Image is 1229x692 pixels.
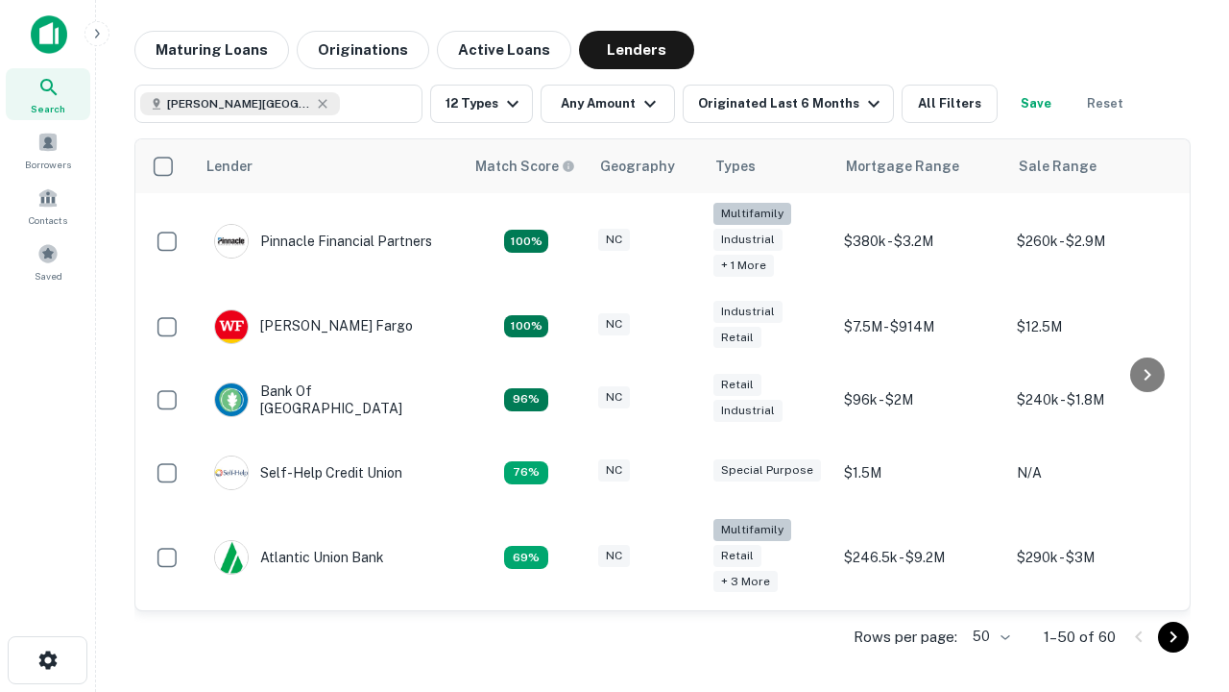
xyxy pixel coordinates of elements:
div: NC [598,313,630,335]
td: $96k - $2M [834,363,1007,436]
th: Types [704,139,834,193]
td: $246.5k - $9.2M [834,509,1007,606]
div: + 3 more [713,571,778,593]
div: Industrial [713,229,783,251]
div: Industrial [713,301,783,323]
div: Geography [600,155,675,178]
div: NC [598,386,630,408]
button: Go to next page [1158,622,1189,653]
div: Originated Last 6 Months [698,92,885,115]
div: Industrial [713,400,783,422]
a: Contacts [6,180,90,232]
div: Multifamily [713,203,791,225]
button: Originations [297,31,429,69]
p: 1–50 of 60 [1044,626,1116,649]
button: Originated Last 6 Months [683,85,894,123]
span: [PERSON_NAME][GEOGRAPHIC_DATA], [GEOGRAPHIC_DATA] [167,95,311,112]
div: + 1 more [713,255,774,277]
span: Search [31,101,65,116]
div: Mortgage Range [846,155,959,178]
div: Types [715,155,756,178]
div: Retail [713,327,761,349]
div: 50 [965,623,1013,651]
div: Sale Range [1019,155,1096,178]
a: Borrowers [6,124,90,176]
button: Lenders [579,31,694,69]
img: picture [215,457,248,489]
div: NC [598,545,630,567]
td: $1.5M [834,436,1007,509]
div: Bank Of [GEOGRAPHIC_DATA] [214,383,445,417]
img: capitalize-icon.png [31,15,67,54]
div: NC [598,459,630,482]
button: Maturing Loans [134,31,289,69]
div: Matching Properties: 14, hasApolloMatch: undefined [504,388,548,411]
button: Save your search to get updates of matches that match your search criteria. [1005,85,1067,123]
th: Mortgage Range [834,139,1007,193]
td: $380k - $3.2M [834,193,1007,290]
iframe: Chat Widget [1133,477,1229,569]
div: Multifamily [713,519,791,541]
td: N/A [1007,436,1180,509]
th: Capitalize uses an advanced AI algorithm to match your search with the best lender. The match sco... [464,139,589,193]
img: picture [215,383,248,416]
div: Matching Properties: 15, hasApolloMatch: undefined [504,315,548,338]
button: Active Loans [437,31,571,69]
div: Retail [713,374,761,396]
div: Matching Properties: 11, hasApolloMatch: undefined [504,461,548,484]
span: Contacts [29,212,67,228]
div: [PERSON_NAME] Fargo [214,309,413,344]
img: picture [215,225,248,258]
td: $240k - $1.8M [1007,363,1180,436]
span: Saved [35,268,62,284]
div: Capitalize uses an advanced AI algorithm to match your search with the best lender. The match sco... [475,156,575,177]
button: Any Amount [541,85,675,123]
h6: Match Score [475,156,571,177]
span: Borrowers [25,157,71,172]
div: Lender [206,155,253,178]
div: Pinnacle Financial Partners [214,224,432,259]
div: Atlantic Union Bank [214,540,384,575]
button: Reset [1074,85,1136,123]
div: Special Purpose [713,459,821,482]
a: Search [6,68,90,120]
a: Saved [6,235,90,287]
td: $260k - $2.9M [1007,193,1180,290]
button: 12 Types [430,85,533,123]
td: $7.5M - $914M [834,290,1007,363]
div: Matching Properties: 10, hasApolloMatch: undefined [504,546,548,569]
div: Matching Properties: 26, hasApolloMatch: undefined [504,230,548,253]
button: All Filters [902,85,998,123]
p: Rows per page: [854,626,957,649]
div: NC [598,229,630,251]
img: picture [215,310,248,343]
div: Retail [713,545,761,567]
td: $12.5M [1007,290,1180,363]
th: Lender [195,139,464,193]
td: $290k - $3M [1007,509,1180,606]
th: Sale Range [1007,139,1180,193]
th: Geography [589,139,704,193]
div: Self-help Credit Union [214,456,402,490]
img: picture [215,541,248,574]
